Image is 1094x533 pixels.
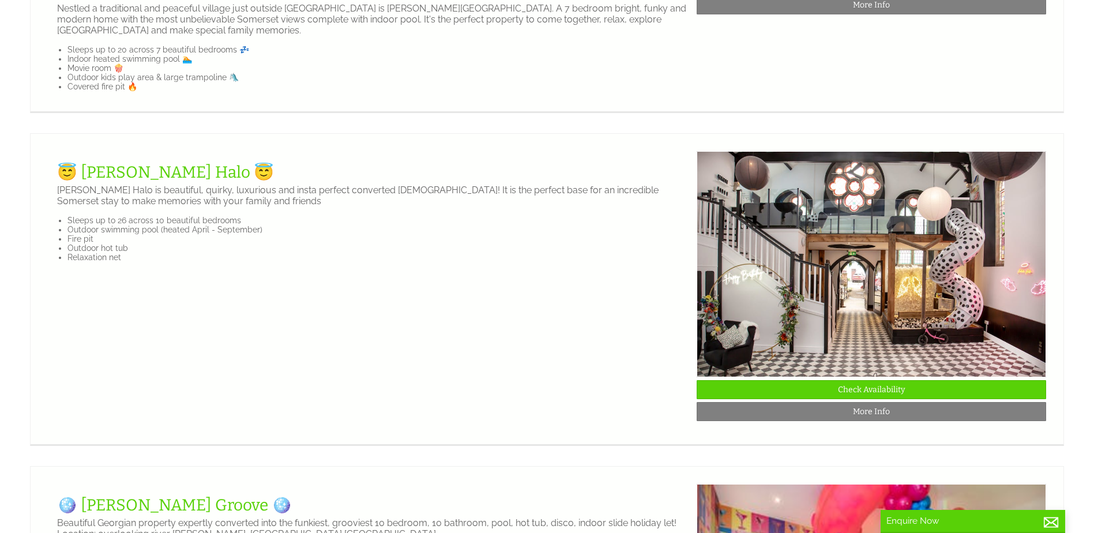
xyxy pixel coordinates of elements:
li: Sleeps up to 20 across 7 beautiful bedrooms 💤 [67,45,687,54]
li: Outdoor kids play area & large trampoline 🛝 [67,73,687,82]
li: Movie room 🍿 [67,63,687,73]
a: 🪩 [PERSON_NAME] Groove 🪩 [57,496,292,515]
li: Fire pit [67,234,687,243]
li: Sleeps up to 26 across 10 beautiful bedrooms [67,216,687,225]
li: Indoor heated swimming pool 🏊 [67,54,687,63]
li: Outdoor hot tub [67,243,687,253]
p: Enquire Now [886,516,1059,526]
li: Outdoor swimming pool (heated April - September) [67,225,687,234]
img: HALO_-_high_res_24-02-14_0963.original.jpg [697,151,1046,377]
a: Check Availability [697,380,1046,399]
p: Nestled a traditional and peaceful village just outside [GEOGRAPHIC_DATA] is [PERSON_NAME][GEOGRA... [57,3,687,36]
li: Covered fire pit 🔥 [67,82,687,91]
a: More Info [697,402,1046,421]
p: [PERSON_NAME] Halo is beautiful, quirky, luxurious and insta perfect converted [DEMOGRAPHIC_DATA]... [57,185,687,207]
li: Relaxation net [67,253,687,262]
a: 😇 [PERSON_NAME] Halo 😇 [57,163,274,182]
